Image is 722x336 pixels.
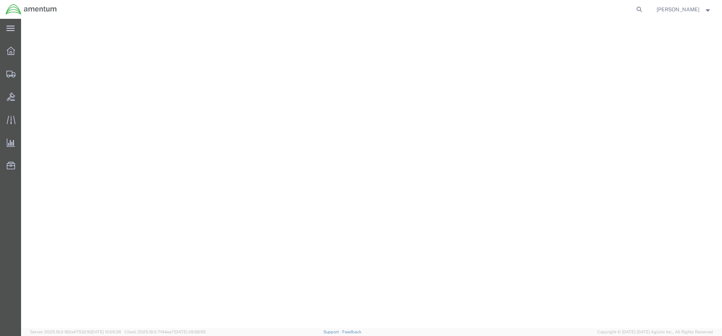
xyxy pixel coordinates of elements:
img: logo [5,4,57,15]
span: [DATE] 09:58:55 [174,330,206,334]
span: Jessica White [657,5,699,14]
span: Copyright © [DATE]-[DATE] Agistix Inc., All Rights Reserved [597,329,713,335]
button: [PERSON_NAME] [656,5,712,14]
iframe: FS Legacy Container [21,19,722,328]
span: Client: 2025.19.0-7f44ea7 [124,330,206,334]
a: Support [323,330,342,334]
span: Server: 2025.19.0-192a4753216 [30,330,121,334]
span: [DATE] 10:05:38 [91,330,121,334]
a: Feedback [342,330,361,334]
